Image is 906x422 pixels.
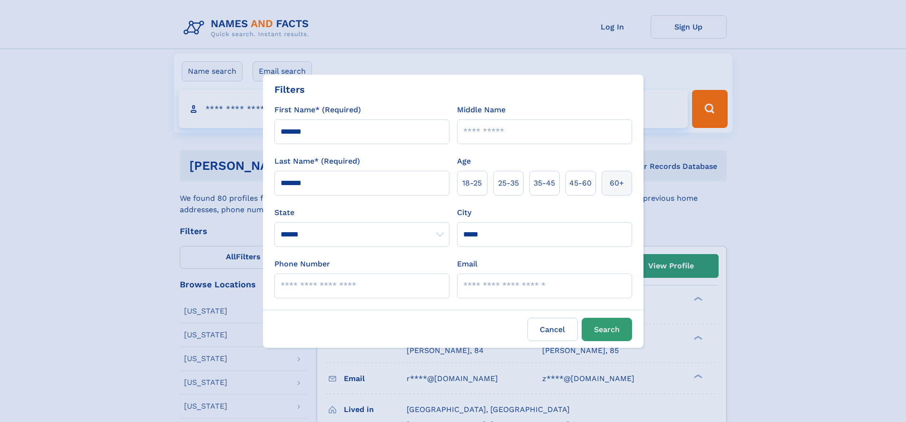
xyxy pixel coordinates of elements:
[274,82,305,97] div: Filters
[274,156,360,167] label: Last Name* (Required)
[498,177,519,189] span: 25‑35
[274,104,361,116] label: First Name* (Required)
[457,156,471,167] label: Age
[582,318,632,341] button: Search
[457,104,506,116] label: Middle Name
[274,207,449,218] label: State
[457,258,477,270] label: Email
[534,177,555,189] span: 35‑45
[457,207,471,218] label: City
[569,177,592,189] span: 45‑60
[527,318,578,341] label: Cancel
[274,258,330,270] label: Phone Number
[462,177,482,189] span: 18‑25
[610,177,624,189] span: 60+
